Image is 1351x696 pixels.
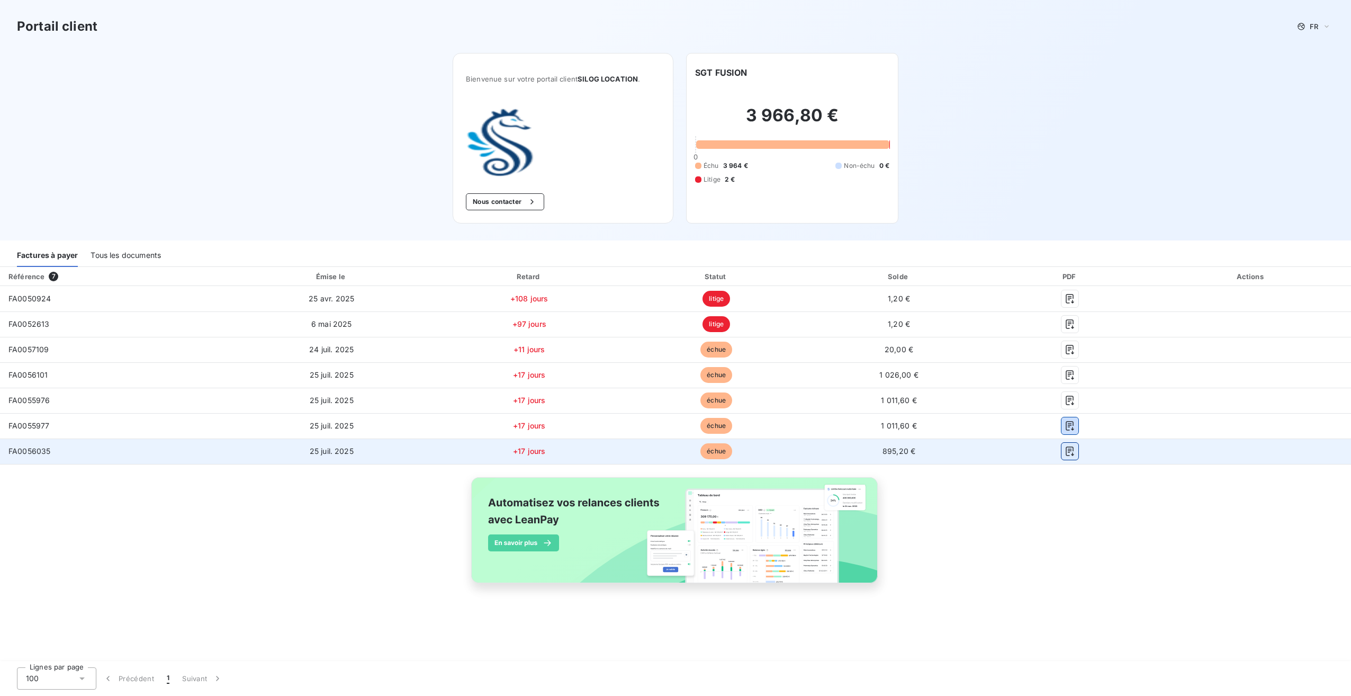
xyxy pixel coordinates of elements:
span: FA0057109 [8,345,49,354]
span: 0 € [879,161,889,171]
span: échue [700,443,732,459]
span: échue [700,342,732,358]
span: 0 [693,153,698,161]
div: Actions [1153,271,1349,282]
h2: 3 966,80 € [695,105,889,137]
span: 1 011,60 € [881,421,917,430]
div: Factures à payer [17,245,78,267]
button: 1 [160,667,176,690]
span: 25 juil. 2025 [310,370,354,379]
div: Retard [437,271,622,282]
span: FA0055977 [8,421,49,430]
span: 25 juil. 2025 [310,396,354,405]
span: 7 [49,272,58,281]
span: 1 011,60 € [881,396,917,405]
span: FA0055976 [8,396,50,405]
div: Référence [8,272,44,281]
span: +17 jours [513,396,545,405]
span: échue [700,367,732,383]
span: échue [700,392,732,408]
span: 895,20 € [882,447,915,456]
span: +11 jours [514,345,545,354]
span: 100 [26,673,39,684]
span: litige [702,316,730,332]
span: FA0056101 [8,370,48,379]
span: +97 jours [512,319,546,328]
button: Précédent [96,667,160,690]
img: banner [462,471,889,601]
span: FA0056035 [8,447,50,456]
div: PDF [991,271,1149,282]
span: 2 € [725,175,735,184]
span: 25 juil. 2025 [310,421,354,430]
span: 3 964 € [723,161,748,171]
span: FR [1310,22,1318,31]
div: Statut [626,271,807,282]
div: Tous les documents [91,245,161,267]
h3: Portail client [17,17,97,36]
span: 1 [167,673,169,684]
img: Company logo [466,109,534,176]
span: +17 jours [513,421,545,430]
span: SILOG LOCATION [578,75,638,83]
span: +17 jours [513,370,545,379]
span: FA0050924 [8,294,51,303]
span: Non-échu [844,161,875,171]
span: FA0052613 [8,319,49,328]
span: 1,20 € [888,294,910,303]
span: Bienvenue sur votre portail client . [466,75,660,83]
span: 1,20 € [888,319,910,328]
span: échue [700,418,732,434]
span: +17 jours [513,447,545,456]
span: Litige [704,175,720,184]
span: +108 jours [510,294,548,303]
h6: SGT FUSION [695,66,747,79]
span: litige [702,291,730,307]
span: 25 avr. 2025 [309,294,354,303]
span: 25 juil. 2025 [310,447,354,456]
div: Solde [811,271,987,282]
button: Suivant [176,667,229,690]
span: 6 mai 2025 [311,319,352,328]
span: 20,00 € [885,345,913,354]
span: 1 026,00 € [879,370,918,379]
span: Échu [704,161,719,171]
span: 24 juil. 2025 [309,345,354,354]
div: Émise le [231,271,433,282]
button: Nous contacter [466,193,544,210]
